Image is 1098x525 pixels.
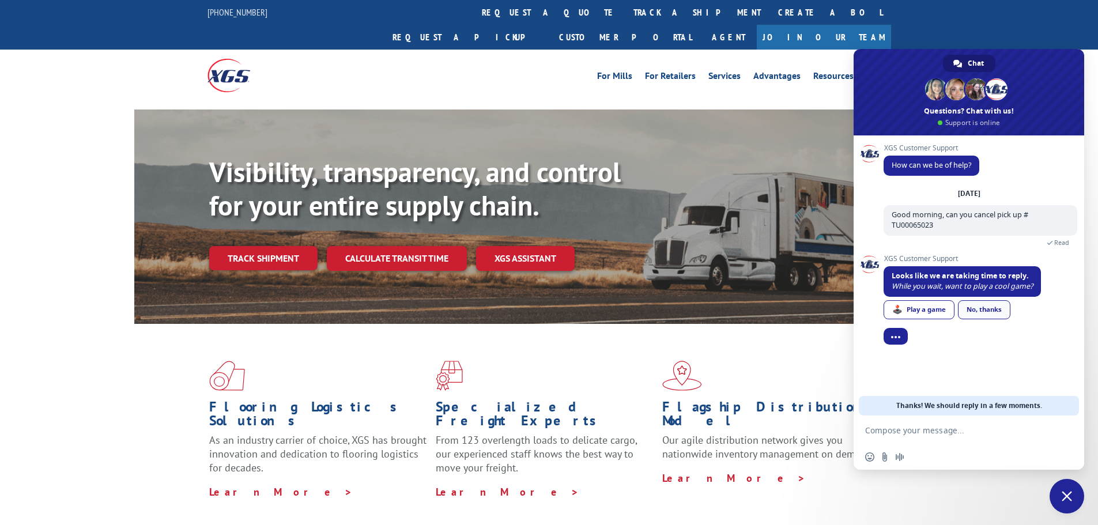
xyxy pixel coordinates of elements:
[597,71,632,84] a: For Mills
[209,246,318,270] a: Track shipment
[476,246,575,271] a: XGS ASSISTANT
[662,361,702,391] img: xgs-icon-flagship-distribution-model-red
[892,160,971,170] span: How can we be of help?
[865,425,1047,436] textarea: Compose your message...
[207,6,267,18] a: [PHONE_NUMBER]
[708,71,741,84] a: Services
[209,400,427,433] h1: Flooring Logistics Solutions
[892,271,1029,281] span: Looks like we are taking time to reply.
[384,25,550,50] a: Request a pickup
[813,71,854,84] a: Resources
[865,452,874,462] span: Insert an emoji
[958,300,1010,319] div: No, thanks
[892,281,1033,291] span: While you wait, want to play a cool game?
[968,55,984,72] span: Chat
[1054,239,1069,247] span: Read
[662,400,880,433] h1: Flagship Distribution Model
[896,396,1042,416] span: Thanks! We should reply in a few moments.
[884,300,954,319] div: Play a game
[958,190,980,197] div: [DATE]
[884,144,979,152] span: XGS Customer Support
[662,471,806,485] a: Learn More >
[1050,479,1084,513] div: Close chat
[884,255,1041,263] span: XGS Customer Support
[880,452,889,462] span: Send a file
[753,71,801,84] a: Advantages
[436,433,654,485] p: From 123 overlength loads to delicate cargo, our experienced staff knows the best way to move you...
[892,210,1028,230] span: Good morning, can you cancel pick up # TU00065023
[662,433,874,460] span: Our agile distribution network gives you nationwide inventory management on demand.
[209,154,621,223] b: Visibility, transparency, and control for your entire supply chain.
[436,485,579,498] a: Learn More >
[700,25,757,50] a: Agent
[895,452,904,462] span: Audio message
[209,485,353,498] a: Learn More >
[943,55,995,72] div: Chat
[209,433,427,474] span: As an industry carrier of choice, XGS has brought innovation and dedication to flooring logistics...
[892,305,903,314] span: 🕹️
[436,400,654,433] h1: Specialized Freight Experts
[436,361,463,391] img: xgs-icon-focused-on-flooring-red
[209,361,245,391] img: xgs-icon-total-supply-chain-intelligence-red
[757,25,891,50] a: Join Our Team
[327,246,467,271] a: Calculate transit time
[645,71,696,84] a: For Retailers
[550,25,700,50] a: Customer Portal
